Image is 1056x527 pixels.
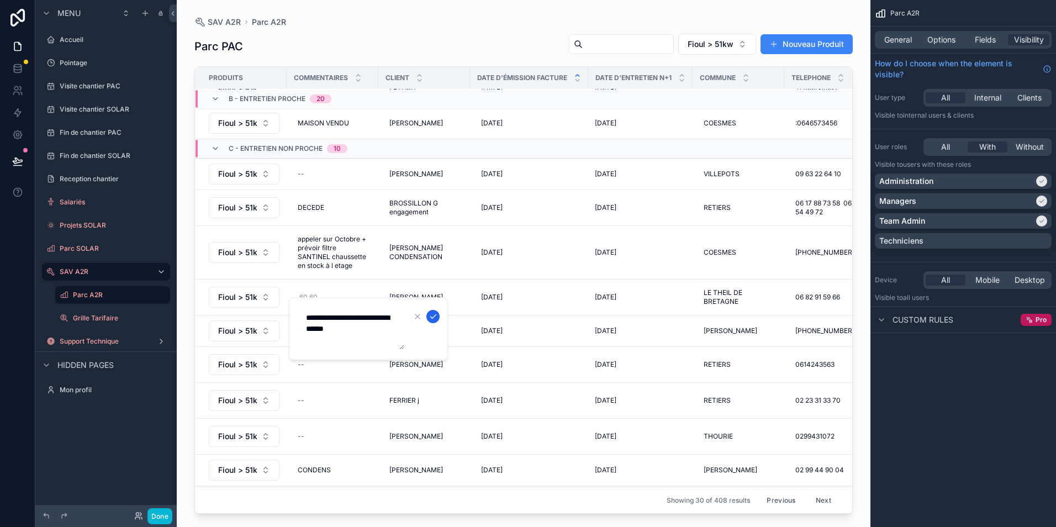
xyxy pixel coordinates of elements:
[389,432,443,441] span: [PERSON_NAME]
[389,119,443,128] span: [PERSON_NAME]
[808,492,839,509] button: Next
[42,217,170,234] a: Projets SOLAR
[903,111,974,119] span: Internal users & clients
[42,381,170,399] a: Mon profil
[209,242,279,263] button: Select Button
[147,508,172,524] button: Done
[60,59,168,67] label: Pointage
[60,35,168,44] label: Accueil
[704,288,773,306] span: LE THEIL DE BRETAGNE
[974,92,1001,103] span: Internal
[298,170,304,178] div: --
[218,359,257,370] span: Fioul > 51kw
[389,199,459,217] span: BROSSILLON G engagement
[875,276,919,284] label: Device
[704,432,733,441] span: THOURIE
[595,293,616,302] span: [DATE]
[875,143,919,151] label: User roles
[879,196,916,207] p: Managers
[875,58,1052,80] a: How do I choose when the element is visible?
[42,124,170,141] a: Fin de chantier PAC
[795,326,854,335] span: [PHONE_NUMBER]
[795,199,865,217] span: 06 17 88 73 58 06 03 54 49 72
[60,267,148,276] label: SAV A2R
[298,432,304,441] div: --
[893,314,953,325] span: Custom rules
[595,119,616,128] span: [DATE]
[761,34,853,54] button: Nouveau Produit
[879,235,923,246] p: Techniciens
[42,333,170,350] a: Support Technique
[209,287,279,308] button: Select Button
[941,275,950,286] span: All
[791,73,831,82] span: Telephone
[903,293,929,302] span: all users
[218,465,257,476] span: Fioul > 51kw
[298,203,324,212] span: DECEDE
[481,203,503,212] span: [DATE]
[704,119,736,128] span: COESMES
[941,141,950,152] span: All
[481,432,503,441] span: [DATE]
[481,466,503,475] span: [DATE]
[477,73,567,82] span: Date d'émission facture
[704,396,731,405] span: RETIERS
[194,17,241,28] a: SAV A2R
[42,54,170,72] a: Pointage
[252,17,286,28] a: Parc A2R
[42,77,170,95] a: Visite chantier PAC
[209,73,243,82] span: Produits
[595,432,616,441] span: [DATE]
[57,360,114,371] span: Hidden pages
[298,396,304,405] div: --
[316,94,325,103] div: 20
[700,73,736,82] span: Commune
[334,144,341,153] div: 10
[704,326,757,335] span: [PERSON_NAME]
[1015,275,1045,286] span: Desktop
[42,31,170,49] a: Accueil
[481,170,503,178] span: [DATE]
[879,176,933,187] p: Administration
[60,82,168,91] label: Visite chantier PAC
[298,293,318,302] span: .60.60
[218,292,257,303] span: Fioul > 51kw
[218,168,257,180] span: Fioul > 51kw
[55,309,170,327] a: Grille Tarifaire
[218,247,257,258] span: Fioul > 51kw
[208,17,241,28] span: SAV A2R
[209,460,279,481] button: Select Button
[481,119,503,128] span: [DATE]
[218,395,257,406] span: Fioul > 51kw
[903,160,971,168] span: Users with these roles
[60,221,168,230] label: Projets SOLAR
[704,248,736,257] span: COESMES
[42,263,170,281] a: SAV A2R
[73,314,168,323] label: Grille Tarifaire
[298,466,331,475] span: CONDENS
[1036,315,1047,324] span: Pro
[704,170,740,178] span: VILLEPOTS
[298,360,304,369] div: --
[209,426,279,447] button: Select Button
[42,147,170,165] a: Fin de chantier SOLAR
[704,203,731,212] span: RETIERS
[42,193,170,211] a: Salariés
[218,118,257,129] span: Fioul > 51kw
[667,496,750,505] span: Showing 30 of 408 results
[209,320,279,341] button: Select Button
[481,326,503,335] span: [DATE]
[481,293,503,302] span: [DATE]
[595,73,672,82] span: Date d'entretien n+1
[595,360,616,369] span: [DATE]
[229,94,305,103] span: b - entretien proche
[975,34,996,45] span: Fields
[60,105,168,114] label: Visite chantier SOLAR
[595,170,616,178] span: [DATE]
[595,396,616,405] span: [DATE]
[60,337,152,346] label: Support Technique
[759,492,803,509] button: Previous
[209,164,279,185] button: Select Button
[795,396,841,405] span: 02 23 31 33 70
